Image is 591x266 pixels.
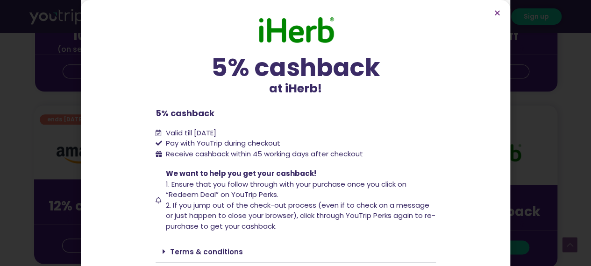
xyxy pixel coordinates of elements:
[166,200,435,231] span: 2. If you jump out of the check-out process (even if to check on a message or just happen to clos...
[166,179,406,200] span: 1. Ensure that you follow through with your purchase once you click on “Redeem Deal” on YouTrip P...
[166,168,316,178] span: We want to help you get your cashback!
[156,107,436,119] p: 5% cashback
[156,241,436,263] div: Terms & conditions
[170,247,243,257] a: Terms & conditions
[156,55,436,80] div: 5% cashback
[494,9,501,16] a: Close
[164,138,280,149] span: Pay with YouTrip during checkout
[156,55,436,98] div: at iHerb!
[164,149,363,160] span: Receive cashback within 45 working days after checkout
[164,128,216,139] span: Valid till [DATE]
